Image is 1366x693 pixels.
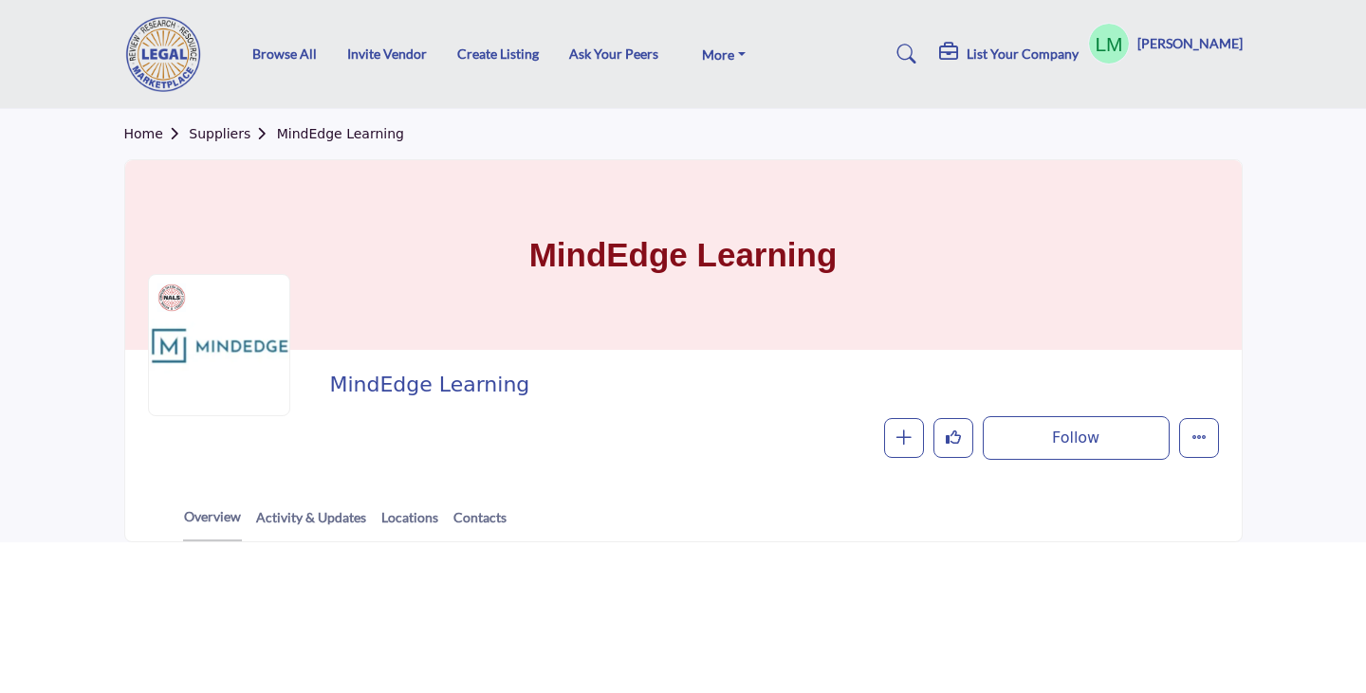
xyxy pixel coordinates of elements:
[252,46,317,62] a: Browse All
[1179,418,1219,458] button: More details
[380,507,439,540] a: Locations
[939,43,1079,65] div: List Your Company
[452,507,508,540] a: Contacts
[255,507,367,540] a: Activity & Updates
[983,416,1170,460] button: Follow
[1137,34,1243,53] h5: [PERSON_NAME]
[1088,23,1130,64] button: Show hide supplier dropdown
[878,39,929,69] a: Search
[124,16,213,92] img: site Logo
[183,506,242,541] a: Overview
[124,126,190,141] a: Home
[277,126,404,141] a: MindEdge Learning
[157,283,186,312] img: NALS Vendor Partners
[933,418,973,458] button: Like
[967,46,1079,63] h5: List Your Company
[189,126,276,141] a: Suppliers
[529,160,838,350] h1: MindEdge Learning
[457,46,539,62] a: Create Listing
[329,373,1209,397] h2: MindEdge Learning
[347,46,427,62] a: Invite Vendor
[689,41,759,67] a: More
[569,46,658,62] a: Ask Your Peers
